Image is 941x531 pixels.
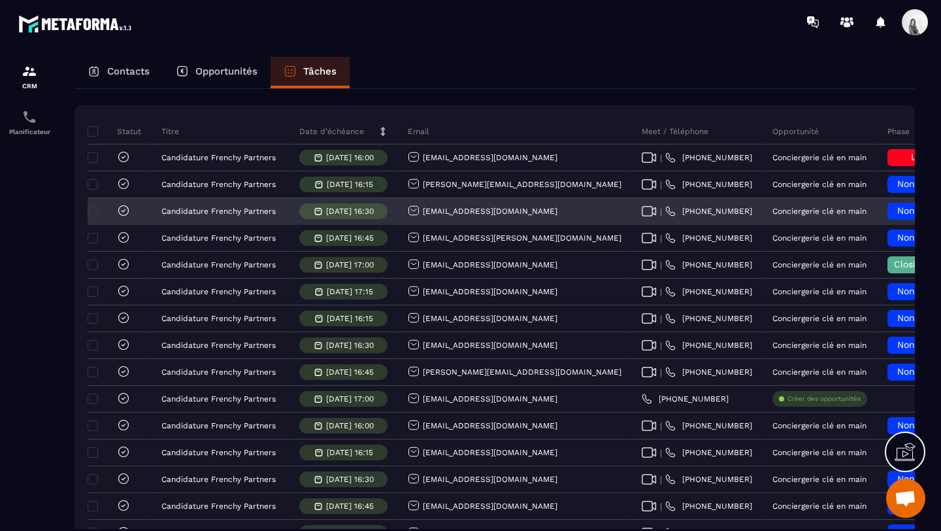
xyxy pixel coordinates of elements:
[326,502,374,511] p: [DATE] 16:45
[326,368,374,377] p: [DATE] 16:45
[660,233,662,243] span: |
[660,260,662,270] span: |
[665,206,752,216] a: [PHONE_NUMBER]
[772,475,867,484] p: Conciergerie clé en main
[327,287,373,296] p: [DATE] 17:15
[772,153,867,162] p: Conciergerie clé en main
[271,57,350,88] a: Tâches
[665,340,752,351] a: [PHONE_NUMBER]
[772,421,867,430] p: Conciergerie clé en main
[660,448,662,458] span: |
[772,233,867,243] p: Conciergerie clé en main
[161,341,276,350] p: Candidature Frenchy Partners
[326,260,374,269] p: [DATE] 17:00
[327,180,373,189] p: [DATE] 16:15
[161,233,276,243] p: Candidature Frenchy Partners
[665,233,752,243] a: [PHONE_NUMBER]
[161,502,276,511] p: Candidature Frenchy Partners
[161,394,276,403] p: Candidature Frenchy Partners
[326,153,374,162] p: [DATE] 16:00
[408,126,429,137] p: Email
[772,502,867,511] p: Conciergerie clé en main
[660,287,662,297] span: |
[665,152,752,163] a: [PHONE_NUMBER]
[326,394,374,403] p: [DATE] 17:00
[660,314,662,324] span: |
[660,421,662,431] span: |
[161,207,276,216] p: Candidature Frenchy Partners
[660,180,662,190] span: |
[665,447,752,458] a: [PHONE_NUMBER]
[22,63,37,79] img: formation
[161,421,276,430] p: Candidature Frenchy Partners
[195,65,257,77] p: Opportunités
[665,286,752,297] a: [PHONE_NUMBER]
[161,126,179,137] p: Titre
[772,448,867,457] p: Conciergerie clé en main
[163,57,271,88] a: Opportunités
[772,180,867,189] p: Conciergerie clé en main
[161,153,276,162] p: Candidature Frenchy Partners
[161,180,276,189] p: Candidature Frenchy Partners
[665,501,752,511] a: [PHONE_NUMBER]
[787,394,861,403] p: Créer des opportunités
[3,82,56,90] p: CRM
[161,368,276,377] p: Candidature Frenchy Partners
[772,368,867,377] p: Conciergerie clé en main
[327,448,373,457] p: [DATE] 16:15
[665,179,752,190] a: [PHONE_NUMBER]
[299,126,364,137] p: Date d’échéance
[911,152,930,162] span: Lost
[161,287,276,296] p: Candidature Frenchy Partners
[660,475,662,485] span: |
[772,287,867,296] p: Conciergerie clé en main
[161,475,276,484] p: Candidature Frenchy Partners
[886,479,925,518] div: Ouvrir le chat
[161,260,276,269] p: Candidature Frenchy Partners
[326,475,374,484] p: [DATE] 16:30
[326,207,374,216] p: [DATE] 16:30
[665,367,752,377] a: [PHONE_NUMBER]
[772,207,867,216] p: Conciergerie clé en main
[3,99,56,145] a: schedulerschedulerPlanificateur
[74,57,163,88] a: Contacts
[327,314,373,323] p: [DATE] 16:15
[772,126,819,137] p: Opportunité
[660,207,662,216] span: |
[3,54,56,99] a: formationformationCRM
[660,153,662,163] span: |
[91,126,141,137] p: Statut
[665,474,752,485] a: [PHONE_NUMBER]
[660,341,662,351] span: |
[18,12,136,36] img: logo
[772,260,867,269] p: Conciergerie clé en main
[642,126,708,137] p: Meet / Téléphone
[772,341,867,350] p: Conciergerie clé en main
[665,313,752,324] a: [PHONE_NUMBER]
[326,341,374,350] p: [DATE] 16:30
[642,394,729,404] a: [PHONE_NUMBER]
[660,502,662,511] span: |
[772,314,867,323] p: Conciergerie clé en main
[107,65,150,77] p: Contacts
[22,109,37,125] img: scheduler
[161,314,276,323] p: Candidature Frenchy Partners
[660,368,662,377] span: |
[161,448,276,457] p: Candidature Frenchy Partners
[326,421,374,430] p: [DATE] 16:00
[326,233,374,243] p: [DATE] 16:45
[3,128,56,135] p: Planificateur
[303,65,337,77] p: Tâches
[665,260,752,270] a: [PHONE_NUMBER]
[887,126,910,137] p: Phase
[665,420,752,431] a: [PHONE_NUMBER]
